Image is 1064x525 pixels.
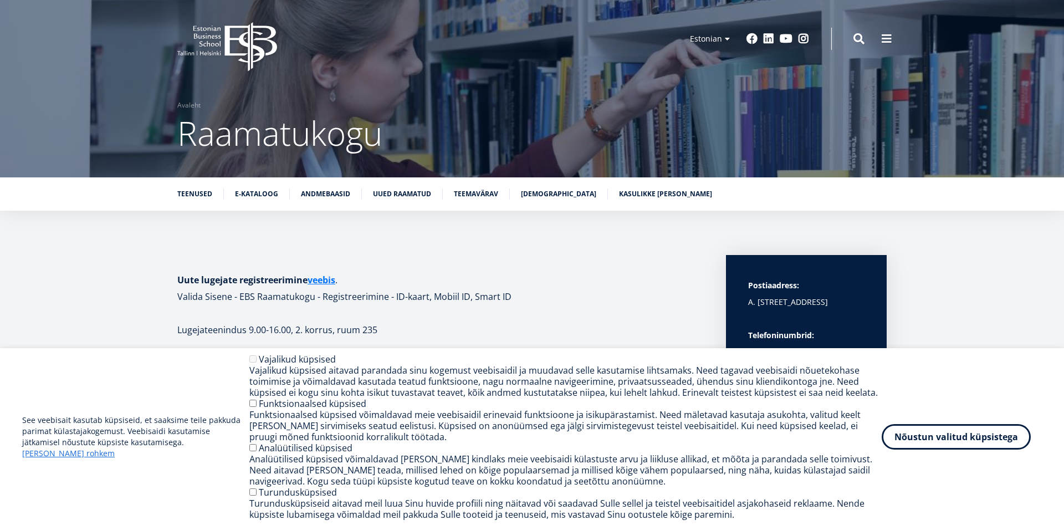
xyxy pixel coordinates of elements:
a: Instagram [798,33,809,44]
label: Funktsionaalsed küpsised [259,397,366,410]
a: Teemavärav [454,188,498,200]
a: [PERSON_NAME] rohkem [22,448,115,459]
strong: Telefoninumbrid: [748,330,814,340]
p: A. [STREET_ADDRESS] [748,294,864,310]
p: See veebisait kasutab küpsiseid, et saaksime teile pakkuda parimat külastajakogemust. Veebisaidi ... [22,415,249,459]
a: Youtube [780,33,792,44]
label: Turundusküpsised [259,486,337,498]
strong: Postiaadress: [748,280,799,290]
div: Turundusküpsiseid aitavad meil luua Sinu huvide profiili ning näitavad või saadavad Sulle sellel ... [249,498,882,520]
a: Andmebaasid [301,188,350,200]
div: Funktsionaalsed küpsised võimaldavad meie veebisaidil erinevaid funktsioone ja isikupärastamist. ... [249,409,882,442]
a: Avaleht [177,100,201,111]
a: Facebook [746,33,758,44]
a: Teenused [177,188,212,200]
a: Kasulikke [PERSON_NAME] [619,188,712,200]
div: Analüütilised küpsised võimaldavad [PERSON_NAME] kindlaks meie veebisaidi külastuste arvu ja liik... [249,453,882,487]
span: Raamatukogu [177,110,382,156]
a: [DEMOGRAPHIC_DATA] [521,188,596,200]
label: Vajalikud küpsised [259,353,336,365]
div: Vajalikud küpsised aitavad parandada sinu kogemust veebisaidil ja muudavad selle kasutamise lihts... [249,365,882,398]
a: Uued raamatud [373,188,431,200]
a: E-kataloog [235,188,278,200]
p: Raamatukogu [748,327,864,360]
button: Nõustun valitud küpsistega [882,424,1031,450]
strong: Uute lugejate registreerimine [177,274,335,286]
a: Linkedin [763,33,774,44]
h1: . Valida Sisene - EBS Raamatukogu - Registreerimine - ID-kaart, Mobiil ID, Smart ID [177,272,704,305]
label: Analüütilised küpsised [259,442,352,454]
p: Lugejateenindus 9.00-16.00, 2. korrus, ruum 235 [177,322,704,338]
a: veebis [308,272,335,288]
